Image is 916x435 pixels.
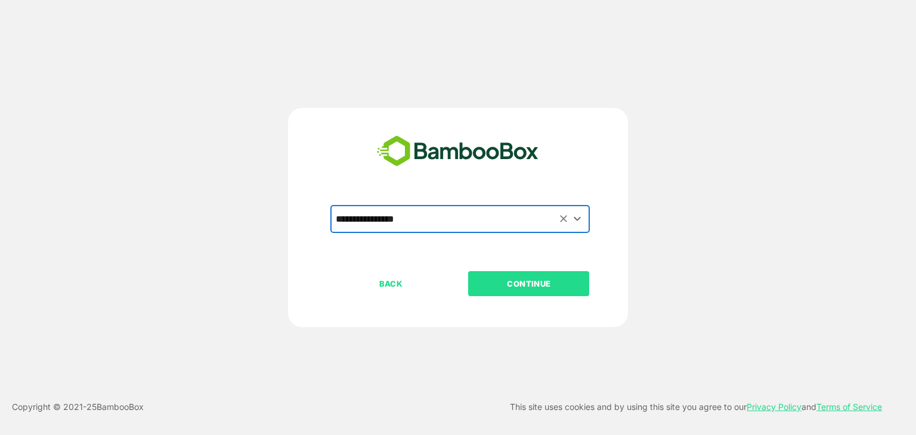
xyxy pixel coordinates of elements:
[12,400,144,414] p: Copyright © 2021- 25 BambooBox
[332,277,451,290] p: BACK
[330,271,451,296] button: BACK
[468,271,589,296] button: CONTINUE
[570,211,586,227] button: Open
[469,277,589,290] p: CONTINUE
[510,400,882,414] p: This site uses cookies and by using this site you agree to our and
[370,132,545,171] img: bamboobox
[557,212,571,226] button: Clear
[816,402,882,412] a: Terms of Service
[747,402,801,412] a: Privacy Policy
